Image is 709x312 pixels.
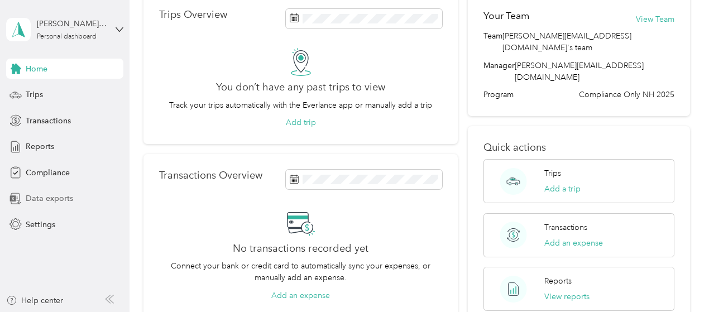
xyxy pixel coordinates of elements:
p: Connect your bank or credit card to automatically sync your expenses, or manually add an expense. [159,260,443,284]
p: Quick actions [483,142,674,153]
button: View Team [636,13,674,25]
span: [PERSON_NAME][EMAIL_ADDRESS][DOMAIN_NAME] [515,61,644,82]
span: Transactions [26,115,71,127]
span: Team [483,30,502,54]
p: Trips [544,167,561,179]
button: View reports [544,291,590,303]
p: Transactions Overview [159,170,262,181]
button: Add an expense [544,237,603,249]
h2: Your Team [483,9,529,23]
span: Trips [26,89,43,100]
p: Transactions [544,222,587,233]
span: Compliance Only NH 2025 [579,89,674,100]
span: Program [483,89,514,100]
span: Compliance [26,167,70,179]
h2: You don’t have any past trips to view [216,81,385,93]
button: Add an expense [271,290,330,301]
div: [PERSON_NAME] [PERSON_NAME] [37,18,107,30]
span: Settings [26,219,55,231]
div: Personal dashboard [37,33,97,40]
span: Manager [483,60,515,83]
p: Track your trips automatically with the Everlance app or manually add a trip [169,99,432,111]
p: Trips Overview [159,9,227,21]
span: Home [26,63,47,75]
p: Reports [544,275,572,287]
span: Reports [26,141,54,152]
h2: No transactions recorded yet [233,243,368,255]
button: Help center [6,295,63,306]
button: Add a trip [544,183,581,195]
button: Add trip [286,117,316,128]
span: [PERSON_NAME][EMAIL_ADDRESS][DOMAIN_NAME]'s team [502,30,674,54]
iframe: Everlance-gr Chat Button Frame [646,249,709,312]
span: Data exports [26,193,73,204]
